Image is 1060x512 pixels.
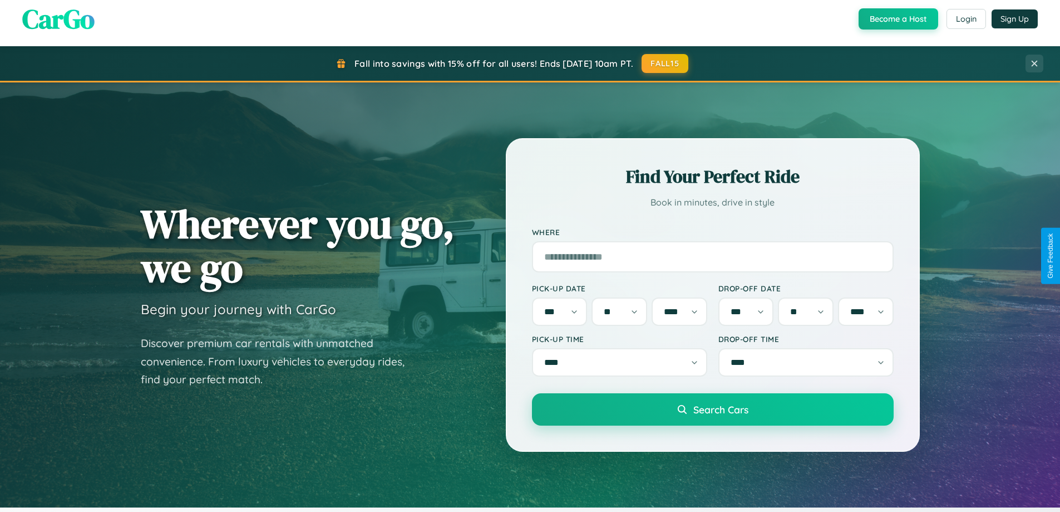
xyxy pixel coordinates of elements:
div: Give Feedback [1047,233,1054,279]
button: Search Cars [532,393,894,426]
span: Fall into savings with 15% off for all users! Ends [DATE] 10am PT. [354,58,633,69]
label: Pick-up Date [532,284,707,293]
span: Search Cars [693,403,748,416]
button: FALL15 [642,54,688,73]
label: Pick-up Time [532,334,707,344]
p: Discover premium car rentals with unmatched convenience. From luxury vehicles to everyday rides, ... [141,334,419,389]
h3: Begin your journey with CarGo [141,301,336,318]
h2: Find Your Perfect Ride [532,164,894,189]
button: Become a Host [859,8,938,30]
button: Login [946,9,986,29]
button: Sign Up [992,9,1038,28]
p: Book in minutes, drive in style [532,194,894,211]
h1: Wherever you go, we go [141,202,455,290]
span: CarGo [22,1,95,37]
label: Drop-off Time [718,334,894,344]
label: Drop-off Date [718,284,894,293]
label: Where [532,227,894,237]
